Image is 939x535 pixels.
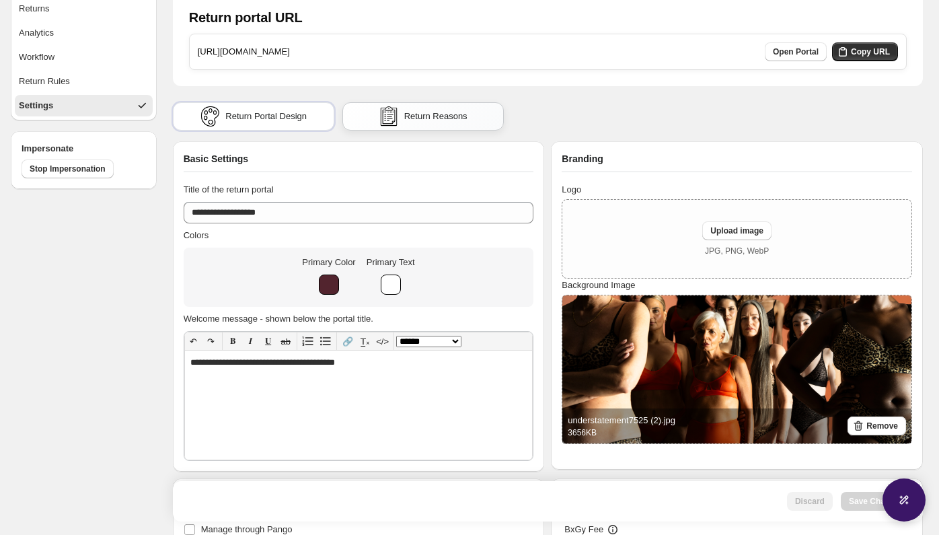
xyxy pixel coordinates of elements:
[19,75,70,88] span: Return Rules
[773,46,819,57] span: Open Portal
[562,295,911,443] img: understatement7525 (2).jpg
[702,221,772,240] button: Upload image
[317,332,334,350] button: Bullet list
[374,332,391,350] button: </>
[184,152,534,172] div: Basic Settings
[302,257,355,267] span: Primary Color
[15,46,153,68] button: Workflow
[568,414,675,438] div: understatement7525 (2).jpg
[851,46,890,57] span: Copy URL
[832,42,898,61] button: Copy URL
[866,421,898,431] span: Remove
[198,45,290,59] h3: [URL][DOMAIN_NAME]
[184,183,534,197] h3: Title of the return portal
[184,312,534,326] h3: Welcome message - shown below the portal title.
[201,524,293,534] span: Manage through Pango
[260,332,277,350] button: 𝐔
[379,106,399,127] img: reasons icon
[562,184,581,194] span: Logo
[367,257,415,267] span: Primary Text
[15,71,153,92] button: Return Rules
[189,9,303,26] h1: Return portal URL
[765,42,827,61] a: Open Portal
[15,22,153,44] button: Analytics
[356,332,374,350] button: T̲ₓ
[265,336,271,346] span: 𝐔
[277,332,295,350] button: ab
[19,50,54,64] span: Workflow
[15,95,153,116] button: Settings
[339,332,356,350] button: 🔗
[185,332,202,350] button: ↶
[225,332,242,350] button: 𝐁
[19,26,54,40] span: Analytics
[848,417,906,435] button: Remove
[30,164,106,174] span: Stop Impersonation
[202,332,220,350] button: ↷
[280,336,290,347] s: ab
[562,280,635,290] span: Background Image
[184,229,534,242] h3: Colors
[299,332,317,350] button: Numbered list
[225,110,307,123] span: Return Portal Design
[200,106,220,127] img: portal icon
[710,225,763,236] span: Upload image
[19,2,50,15] span: Returns
[22,142,146,155] h4: Impersonate
[22,159,114,178] button: Stop Impersonation
[242,332,260,350] button: 𝑰
[562,152,912,172] div: Branding
[568,427,675,438] p: 3656 KB
[404,110,467,123] span: Return Reasons
[705,246,769,256] p: JPG, PNG, WebP
[19,99,53,112] span: Settings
